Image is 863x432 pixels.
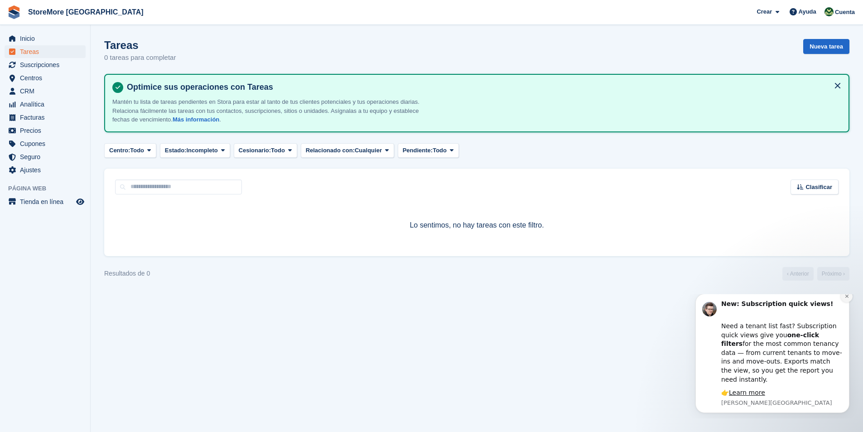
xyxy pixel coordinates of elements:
button: Relacionado con: Cualquier [301,143,394,158]
a: Más información [173,116,219,123]
img: Profile image for Steven [20,8,35,22]
span: Precios [20,124,74,137]
span: Seguro [20,150,74,163]
span: Todo [130,146,144,155]
span: Pendiente: [403,146,433,155]
span: Cualquier [355,146,382,155]
a: StoreMore [GEOGRAPHIC_DATA] [24,5,147,19]
div: Message content [39,5,161,103]
a: Learn more [47,95,83,102]
span: Relacionado con: [306,146,355,155]
span: Suscripciones [20,58,74,71]
span: Cupones [20,137,74,150]
a: menu [5,164,86,176]
a: menu [5,45,86,58]
button: Pendiente: Todo [398,143,459,158]
span: Tareas [20,45,74,58]
span: Facturas [20,111,74,124]
span: Cesionario: [239,146,271,155]
div: Resultados de 0 [104,269,150,278]
img: Claudia Cortes [824,7,834,16]
span: Cuenta [835,8,855,17]
a: menu [5,150,86,163]
h1: Tareas [104,39,176,51]
h4: Optimice sus operaciones con Tareas [123,82,841,92]
a: Vista previa de la tienda [75,196,86,207]
p: Mantén tu lista de tareas pendientes en Stora para estar al tanto de tus clientes potenciales y t... [112,97,429,124]
a: menu [5,72,86,84]
button: Centro: Todo [104,143,156,158]
span: Estado: [165,146,187,155]
span: Incompleto [186,146,217,155]
a: Nueva tarea [803,39,849,54]
a: menu [5,111,86,124]
div: Need a tenant list fast? Subscription quick views give you for the most common tenancy data — fro... [39,19,161,90]
span: Inicio [20,32,74,45]
a: menu [5,58,86,71]
span: Ayuda [799,7,816,16]
span: Página web [8,184,90,193]
b: New: Subscription quick views! [39,6,151,13]
span: CRM [20,85,74,97]
a: menu [5,85,86,97]
p: Lo sentimos, no hay tareas con este filtro. [115,220,839,231]
span: Todo [271,146,285,155]
button: Estado: Incompleto [160,143,230,158]
a: menu [5,137,86,150]
div: 👉 [39,94,161,103]
span: Analítica [20,98,74,111]
p: 0 tareas para completar [104,53,176,63]
span: Crear [757,7,772,16]
span: Centro: [109,146,130,155]
nav: Page [781,267,851,281]
p: Message from Steven, sent Ahora [39,105,161,113]
a: Próximo [817,267,849,281]
button: Cesionario: Todo [234,143,297,158]
span: Ajustes [20,164,74,176]
span: Clasificar [805,183,832,192]
a: Anterior [782,267,814,281]
iframe: Intercom notifications mensaje [682,294,863,418]
a: menu [5,98,86,111]
span: Todo [433,146,447,155]
span: Tienda en línea [20,195,74,208]
a: menu [5,32,86,45]
img: stora-icon-8386f47178a22dfd0bd8f6a31ec36ba5ce8667c1dd55bd0f319d3a0aa187defe.svg [7,5,21,19]
a: menu [5,124,86,137]
a: menú [5,195,86,208]
span: Centros [20,72,74,84]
